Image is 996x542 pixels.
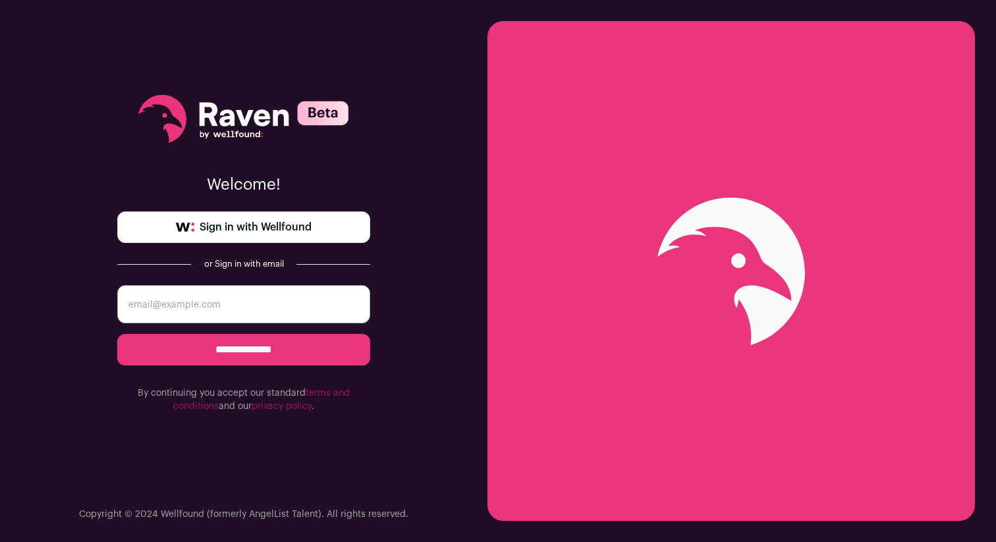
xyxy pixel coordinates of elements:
div: or Sign in with email [202,259,286,269]
a: Sign in with Wellfound [117,211,370,243]
input: email@example.com [117,285,370,323]
span: Sign in with Wellfound [200,219,312,235]
p: Welcome! [117,175,370,196]
p: Copyright © 2024 Wellfound (formerly AngelList Talent). All rights reserved. [79,508,408,521]
img: wellfound-symbol-flush-black-fb3c872781a75f747ccb3a119075da62bfe97bd399995f84a933054e44a575c4.png [176,223,194,232]
a: privacy policy [252,402,312,411]
p: By continuing you accept our standard and our . [117,387,370,413]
